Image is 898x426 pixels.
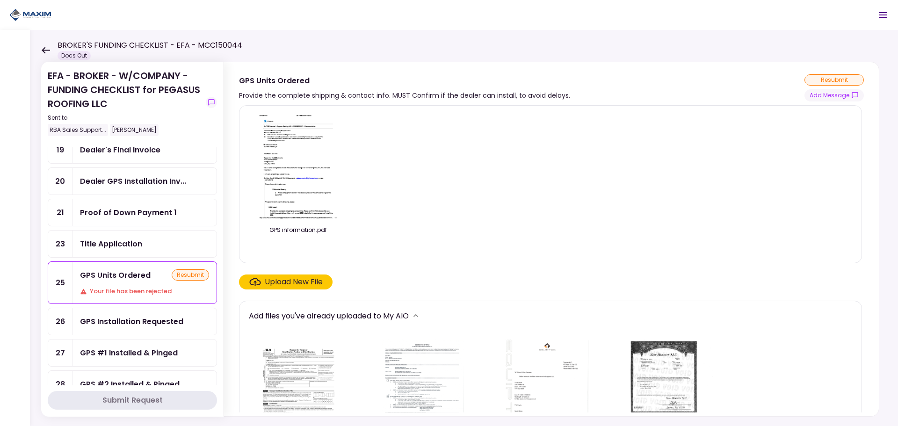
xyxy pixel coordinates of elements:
a: 27GPS #1 Installed & Pinged [48,339,217,367]
div: 27 [48,339,72,366]
div: 28 [48,371,72,397]
button: show-messages [206,97,217,108]
a: 26GPS Installation Requested [48,308,217,335]
div: GPS Units OrderedProvide the complete shipping & contact info. MUST Confirm if the dealer can ins... [224,62,879,417]
div: EFA - BROKER - W/COMPANY - FUNDING CHECKLIST for PEGASUS ROOFING LLC [48,69,202,136]
div: Proof of Down Payment 1 [80,207,177,218]
div: Sent to: [48,114,202,122]
div: GPS Installation Requested [80,316,183,327]
button: more [409,309,423,323]
div: Your file has been rejected [80,287,209,296]
a: 23Title Application [48,230,217,258]
div: 26 [48,308,72,335]
div: 25 [48,262,72,303]
div: Docs Out [58,51,91,60]
div: 23 [48,231,72,257]
div: 20 [48,168,72,195]
div: resubmit [172,269,209,281]
button: Open menu [872,4,894,26]
div: GPS #1 Installed & Pinged [80,347,178,359]
div: GPS Units Ordered [80,269,151,281]
button: Submit Request [48,391,217,410]
div: Submit Request [102,395,163,406]
div: [PERSON_NAME] [110,124,159,136]
div: Provide the complete shipping & contact info. MUST Confirm if the dealer can install, to avoid de... [239,90,570,101]
span: Click here to upload the required document [239,274,333,289]
img: Partner icon [9,8,51,22]
div: Upload New File [265,276,323,288]
div: Dealer's Final Invoice [80,144,160,156]
div: GPS Units Ordered [239,75,570,87]
a: 19Dealer's Final Invoice [48,136,217,164]
div: Title Application [80,238,142,250]
div: Add files you've already uploaded to My AIO [249,310,409,322]
h1: BROKER'S FUNDING CHECKLIST - EFA - MCC150044 [58,40,242,51]
div: resubmit [804,74,864,86]
a: 28GPS #2 Installed & Pinged [48,370,217,398]
div: Dealer GPS Installation Invoice [80,175,186,187]
a: 25GPS Units OrderedresubmitYour file has been rejected [48,261,217,304]
div: GPS #2 Installed & Pinged [80,378,180,390]
div: 19 [48,137,72,163]
div: RBA Sales Support... [48,124,108,136]
a: 21Proof of Down Payment 1 [48,199,217,226]
div: 21 [48,199,72,226]
div: GPS information.pdf [249,226,347,234]
a: 20Dealer GPS Installation Invoice [48,167,217,195]
button: show-messages [804,89,864,101]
